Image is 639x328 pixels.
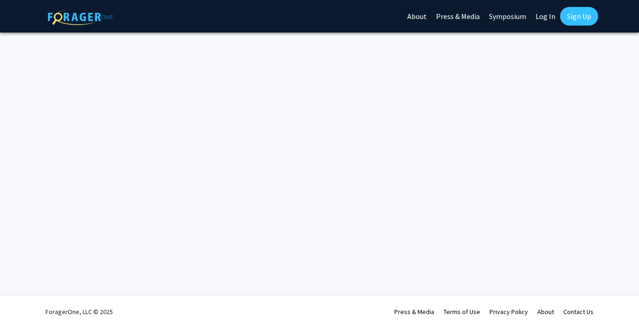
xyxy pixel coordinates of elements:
a: Press & Media [394,308,434,316]
a: Sign Up [560,7,598,26]
div: ForagerOne, LLC © 2025 [46,295,113,328]
a: Privacy Policy [489,308,528,316]
a: Contact Us [563,308,593,316]
a: Terms of Use [443,308,480,316]
img: ForagerOne Logo [48,9,113,25]
a: About [537,308,554,316]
